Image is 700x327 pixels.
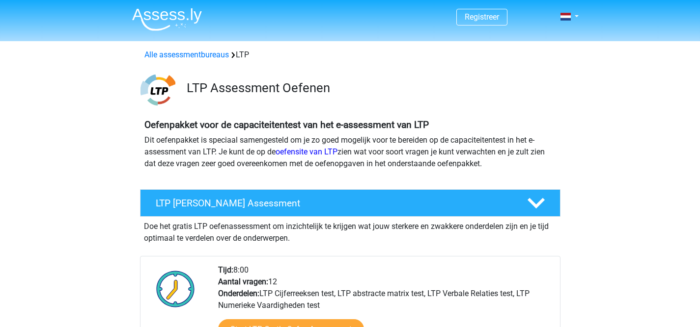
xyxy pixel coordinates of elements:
[140,217,560,244] div: Doe het gratis LTP oefenassessment om inzichtelijk te krijgen wat jouw sterkere en zwakkere onder...
[276,147,337,156] a: oefensite van LTP
[218,289,259,298] b: Onderdelen:
[218,265,233,275] b: Tijd:
[132,8,202,31] img: Assessly
[140,49,560,61] div: LTP
[156,198,511,209] h4: LTP [PERSON_NAME] Assessment
[151,264,200,313] img: Klok
[136,189,564,217] a: LTP [PERSON_NAME] Assessment
[465,12,499,22] a: Registreer
[144,134,556,170] p: Dit oefenpakket is speciaal samengesteld om je zo goed mogelijk voor te bereiden op de capaciteit...
[187,80,553,96] h3: LTP Assessment Oefenen
[140,73,175,107] img: ltp.png
[144,119,429,130] b: Oefenpakket voor de capaciteitentest van het e-assessment van LTP
[218,277,268,286] b: Aantal vragen:
[144,50,229,59] a: Alle assessmentbureaus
